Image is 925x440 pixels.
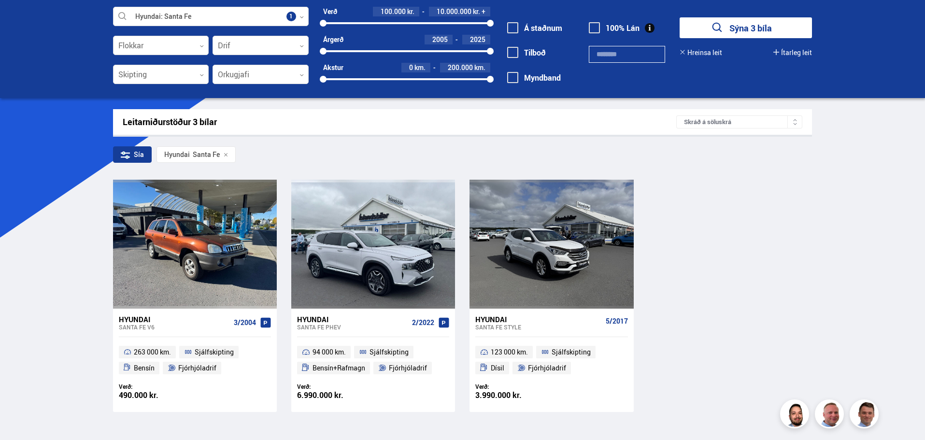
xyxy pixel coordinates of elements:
[195,346,234,358] span: Sjálfskipting
[606,317,628,325] span: 5/2017
[474,64,485,71] span: km.
[119,315,230,324] div: Hyundai
[164,151,190,158] div: Hyundai
[851,401,880,430] img: FbJEzSuNWCJXmdc-.webp
[528,362,566,374] span: Fjórhjóladrif
[475,324,601,330] div: Santa Fe STYLE
[432,35,448,44] span: 2005
[113,309,277,412] a: Hyundai Santa Fe V6 3/2004 263 000 km. Sjálfskipting Bensín Fjórhjóladrif Verð: 490.000 kr.
[507,73,561,82] label: Myndband
[491,346,528,358] span: 123 000 km.
[470,35,485,44] span: 2025
[475,391,552,399] div: 3.990.000 kr.
[323,36,343,43] div: Árgerð
[507,24,562,32] label: Á staðnum
[507,48,546,57] label: Tilboð
[113,146,152,163] div: Sía
[475,315,601,324] div: Hyundai
[297,383,373,390] div: Verð:
[482,8,485,15] span: +
[470,309,633,412] a: Hyundai Santa Fe STYLE 5/2017 123 000 km. Sjálfskipting Dísil Fjórhjóladrif Verð: 3.990.000 kr.
[473,8,480,15] span: kr.
[134,362,155,374] span: Bensín
[412,319,434,326] span: 2/2022
[119,324,230,330] div: Santa Fe V6
[552,346,591,358] span: Sjálfskipting
[370,346,409,358] span: Sjálfskipting
[323,8,337,15] div: Verð
[8,4,37,33] button: Opna LiveChat spjallviðmót
[323,64,343,71] div: Akstur
[414,64,426,71] span: km.
[389,362,427,374] span: Fjórhjóladrif
[134,346,171,358] span: 263 000 km.
[297,315,408,324] div: Hyundai
[475,383,552,390] div: Verð:
[589,24,640,32] label: 100% Lán
[816,401,845,430] img: siFngHWaQ9KaOqBr.png
[407,8,414,15] span: kr.
[178,362,216,374] span: Fjórhjóladrif
[234,319,256,326] span: 3/2004
[297,391,373,399] div: 6.990.000 kr.
[119,391,195,399] div: 490.000 kr.
[773,49,812,57] button: Ítarleg leit
[297,324,408,330] div: Santa Fe PHEV
[164,151,220,158] span: Santa Fe
[448,63,473,72] span: 200.000
[409,63,413,72] span: 0
[491,362,504,374] span: Dísil
[291,309,455,412] a: Hyundai Santa Fe PHEV 2/2022 94 000 km. Sjálfskipting Bensín+Rafmagn Fjórhjóladrif Verð: 6.990.00...
[680,49,722,57] button: Hreinsa leit
[782,401,811,430] img: nhp88E3Fdnt1Opn2.png
[313,362,365,374] span: Bensín+Rafmagn
[313,346,346,358] span: 94 000 km.
[676,115,802,128] div: Skráð á söluskrá
[123,117,677,127] div: Leitarniðurstöður 3 bílar
[119,383,195,390] div: Verð:
[381,7,406,16] span: 100.000
[437,7,471,16] span: 10.000.000
[680,17,812,38] button: Sýna 3 bíla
